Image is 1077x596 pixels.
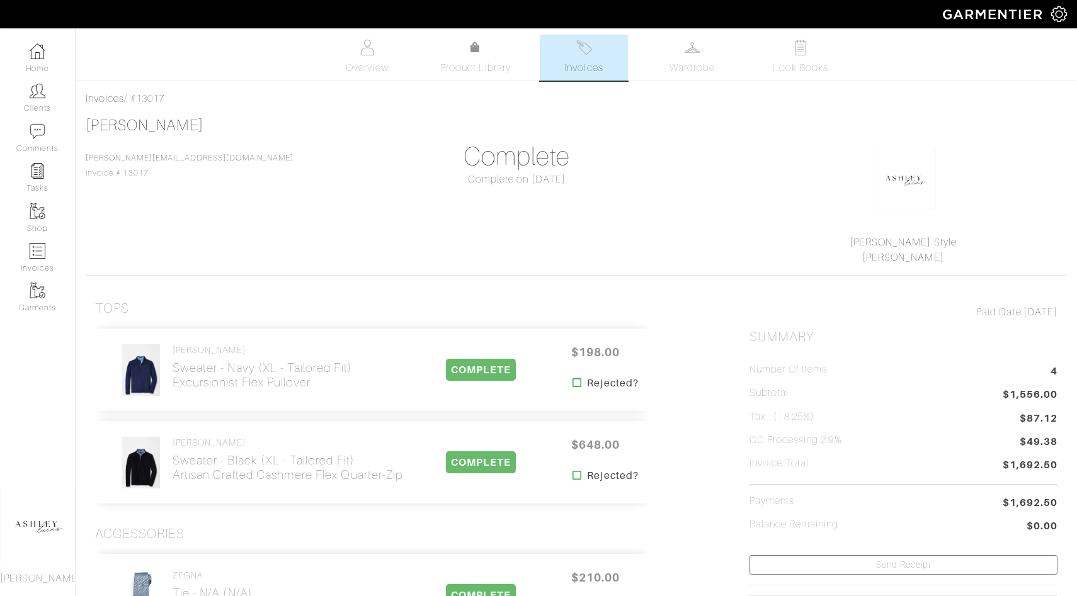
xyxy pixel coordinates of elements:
[749,555,1057,575] a: Send Receipt
[1027,519,1057,536] span: $0.00
[122,436,161,489] img: LZFKQhKFCbULyF8ab7JdSw8c
[749,387,789,399] h5: Subtotal
[587,376,638,391] strong: Rejected?
[95,301,129,317] h3: Tops
[95,526,185,542] h3: Accessories
[749,519,839,531] h5: Balance Remaining
[431,40,520,76] a: Product Library
[1003,458,1057,475] span: $1,692.50
[1051,364,1057,381] span: 4
[557,431,633,458] span: $648.00
[557,339,633,366] span: $198.00
[173,437,402,448] h4: [PERSON_NAME]
[360,40,375,55] img: basicinfo-40fd8af6dae0f16599ec9e87c0ef1c0a1fdea2edbe929e3d69a839185d80c458.svg
[30,43,45,59] img: dashboard-icon-dbcd8f5a0b271acd01030246c82b418ddd0df26cd7fceb0bd07c9910d44c42f6.png
[1003,495,1057,510] span: $1,692.50
[346,60,388,76] span: Overview
[173,345,352,356] h4: [PERSON_NAME]
[749,458,809,469] h5: Invoice Total
[670,60,715,76] span: Wardrobe
[937,3,1051,25] img: garmentier-logo-header-white-b43fb05a5012e4ada735d5af1a66efaba907eab6374d6393d1fbf88cb4ef424d.png
[122,344,161,396] img: wdzrjCPDRgbv5cP7h56wNBCp
[648,35,736,81] a: Wardrobe
[1020,411,1057,426] span: $87.12
[850,237,957,248] a: [PERSON_NAME] Style
[873,147,936,210] img: okhkJxsQsug8ErY7G9ypRsDh.png
[30,283,45,298] img: garments-icon-b7da505a4dc4fd61783c78ac3ca0ef83fa9d6f193b1c9dc38574b1d14d53ca28.png
[1020,434,1057,451] span: $49.38
[30,163,45,179] img: reminder-icon-8004d30b9f0a5d33ae49ab947aed9ed385cf756f9e5892f1edd6e32f2345188e.png
[1051,6,1067,22] img: gear-icon-white-bd11855cb880d31180b6d7d6211b90ccbf57a29d726f0c71d8c61bd08dd39cc2.png
[749,434,842,446] h5: CC Processing 2.9%
[440,60,511,76] span: Product Library
[587,468,638,483] strong: Rejected?
[86,117,203,133] a: [PERSON_NAME]
[86,93,124,104] a: Invoices
[749,329,1057,345] h2: Summary
[30,123,45,139] img: comment-icon-a0a6a9ef722e966f86d9cbdc48e553b5cf19dbc54f86b18d962a5391bc8f6eb6.png
[576,40,592,55] img: orders-27d20c2124de7fd6de4e0e44c1d41de31381a507db9b33961299e4e07d508b8c.svg
[976,306,1023,318] span: Paid Date:
[446,359,516,381] span: COMPLETE
[173,453,402,482] h2: Sweater - Black (XL - Tailored Fit) Artisan Crafted Cashmere Flex Quarter-Zip
[446,451,516,473] span: COMPLETE
[756,35,845,81] a: Look Books
[862,252,944,263] a: [PERSON_NAME]
[363,142,671,172] h1: Complete
[86,154,293,177] span: Invoice # 13017
[30,203,45,219] img: garments-icon-b7da505a4dc4fd61783c78ac3ca0ef83fa9d6f193b1c9dc38574b1d14d53ca28.png
[540,35,628,81] a: Invoices
[363,172,671,187] div: Complete on [DATE]
[1003,387,1057,404] span: $1,556.00
[86,91,1067,106] div: / #13017
[173,570,291,581] h4: ZEGNA
[564,60,603,76] span: Invoices
[793,40,809,55] img: todo-9ac3debb85659649dc8f770b8b6100bb5dab4b48dedcbae339e5042a72dfd3cc.svg
[30,243,45,259] img: orders-icon-0abe47150d42831381b5fb84f609e132dff9fe21cb692f30cb5eec754e2cba89.png
[685,40,700,55] img: wardrobe-487a4870c1b7c33e795ec22d11cfc2ed9d08956e64fb3008fe2437562e282088.svg
[557,564,633,591] span: $210.00
[173,345,352,390] a: [PERSON_NAME] Sweater - Navy (XL - Tailored Fit)Excursionist Flex Pullover
[323,35,411,81] a: Overview
[173,361,352,390] h2: Sweater - Navy (XL - Tailored Fit) Excursionist Flex Pullover
[30,83,45,99] img: clients-icon-6bae9207a08558b7cb47a8932f037763ab4055f8c8b6bfacd5dc20c3e0201464.png
[749,495,794,507] h5: Payments
[773,60,829,76] span: Look Books
[749,411,815,423] h5: Tax ( : 8.25%)
[173,437,402,482] a: [PERSON_NAME] Sweater - Black (XL - Tailored Fit)Artisan Crafted Cashmere Flex Quarter-Zip
[749,364,828,376] h5: Number of Items
[86,154,293,162] a: [PERSON_NAME][EMAIL_ADDRESS][DOMAIN_NAME]
[749,305,1057,320] div: [DATE]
